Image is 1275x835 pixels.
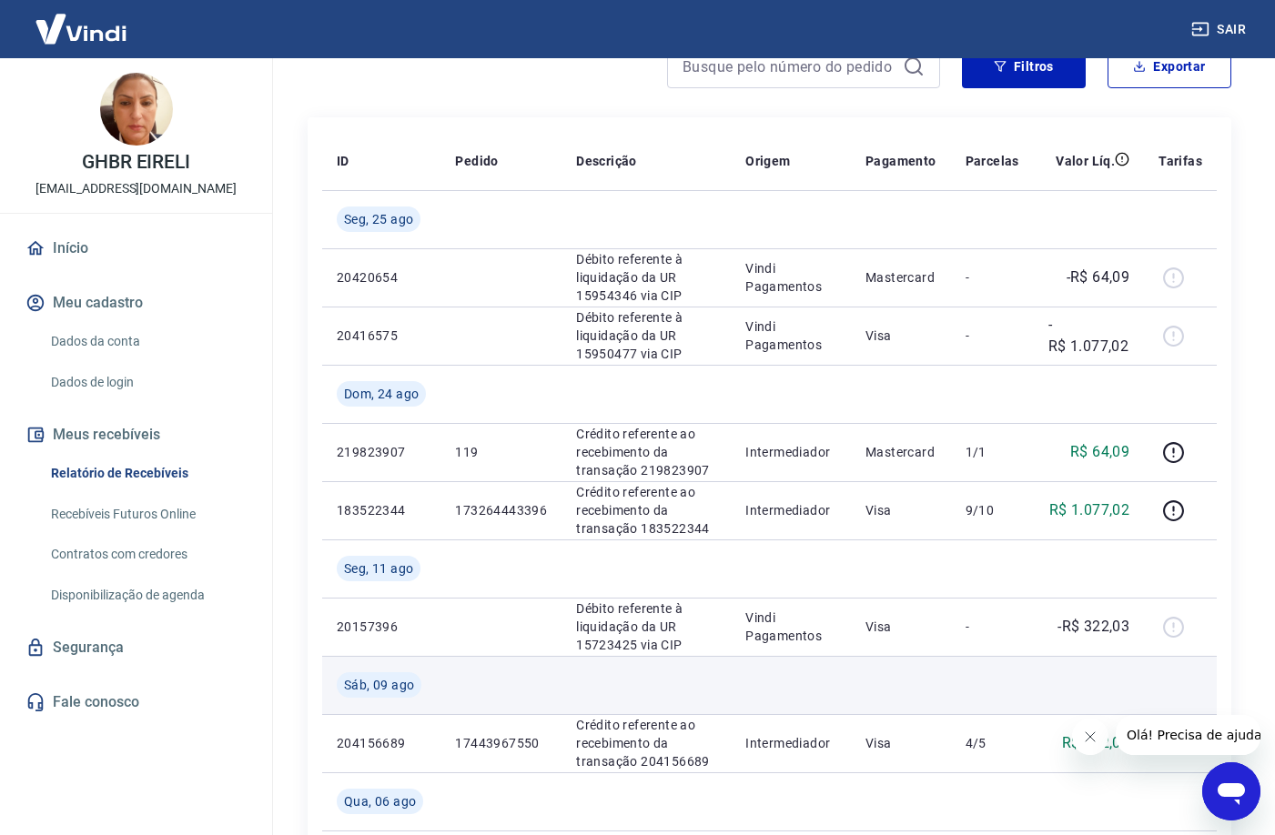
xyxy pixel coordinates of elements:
[35,179,237,198] p: [EMAIL_ADDRESS][DOMAIN_NAME]
[745,501,836,519] p: Intermediador
[44,536,250,573] a: Contratos com credores
[865,327,936,345] p: Visa
[966,501,1019,519] p: 9/10
[337,152,349,170] p: ID
[745,152,790,170] p: Origem
[1202,762,1260,820] iframe: Botão para abrir a janela de mensagens
[44,496,250,533] a: Recebíveis Futuros Online
[44,323,250,360] a: Dados da conta
[966,152,1019,170] p: Parcelas
[745,317,836,354] p: Vindi Pagamentos
[745,609,836,645] p: Vindi Pagamentos
[962,45,1086,88] button: Filtros
[344,385,419,403] span: Dom, 24 ago
[337,501,426,519] p: 183522344
[966,268,1019,287] p: -
[337,618,426,636] p: 20157396
[576,425,716,479] p: Crédito referente ao recebimento da transação 219823907
[344,559,413,578] span: Seg, 11 ago
[100,73,173,146] img: cef525a0-ece9-479b-9d37-b7b8a4e06297.jpeg
[344,792,416,810] span: Qua, 06 ago
[865,152,936,170] p: Pagamento
[455,501,547,519] p: 173264443396
[22,628,250,668] a: Segurança
[576,308,716,363] p: Débito referente à liquidação da UR 15950477 via CIP
[745,734,836,752] p: Intermediador
[22,283,250,323] button: Meu cadastro
[344,676,414,694] span: Sáb, 09 ago
[576,483,716,538] p: Crédito referente ao recebimento da transação 183522344
[865,268,936,287] p: Mastercard
[745,443,836,461] p: Intermediador
[865,734,936,752] p: Visa
[966,327,1019,345] p: -
[576,716,716,770] p: Crédito referente ao recebimento da transação 204156689
[576,152,637,170] p: Descrição
[865,443,936,461] p: Mastercard
[576,599,716,654] p: Débito referente à liquidação da UR 15723425 via CIP
[1057,616,1129,638] p: -R$ 322,03
[1049,499,1129,521] p: R$ 1.077,02
[745,259,836,296] p: Vindi Pagamentos
[455,443,547,461] p: 119
[576,250,716,305] p: Débito referente à liquidação da UR 15954346 via CIP
[865,618,936,636] p: Visa
[1072,719,1108,755] iframe: Fechar mensagem
[22,228,250,268] a: Início
[1108,45,1231,88] button: Exportar
[966,443,1019,461] p: 1/1
[1188,13,1253,46] button: Sair
[1070,441,1129,463] p: R$ 64,09
[44,577,250,614] a: Disponibilização de agenda
[22,682,250,722] a: Fale conosco
[1056,152,1115,170] p: Valor Líq.
[337,268,426,287] p: 20420654
[344,210,413,228] span: Seg, 25 ago
[455,734,547,752] p: 17443967550
[455,152,498,170] p: Pedido
[1048,314,1129,357] p: -R$ 1.077,02
[44,455,250,492] a: Relatório de Recebíveis
[22,1,140,56] img: Vindi
[1062,732,1130,754] p: R$ 322,03
[966,618,1019,636] p: -
[22,415,250,455] button: Meus recebíveis
[337,734,426,752] p: 204156689
[337,327,426,345] p: 20416575
[82,153,190,172] p: GHBR EIRELI
[337,443,426,461] p: 219823907
[865,501,936,519] p: Visa
[683,53,896,80] input: Busque pelo número do pedido
[966,734,1019,752] p: 4/5
[44,364,250,401] a: Dados de login
[1159,152,1202,170] p: Tarifas
[1067,267,1130,288] p: -R$ 64,09
[11,13,153,27] span: Olá! Precisa de ajuda?
[1116,715,1260,755] iframe: Mensagem da empresa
